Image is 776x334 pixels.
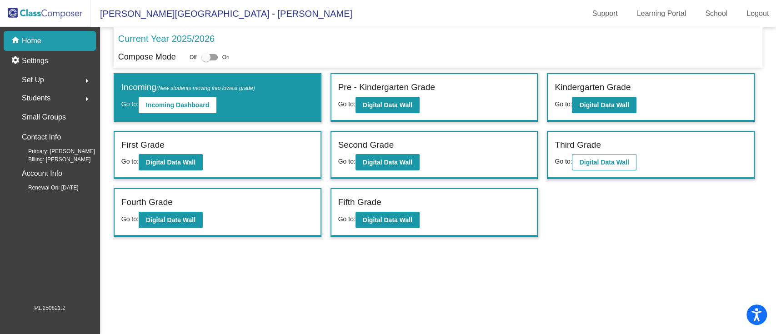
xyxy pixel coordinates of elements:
label: Kindergarten Grade [555,81,631,94]
a: Support [585,6,625,21]
label: Incoming [121,81,255,94]
mat-icon: arrow_right [81,75,92,86]
span: Go to: [121,100,139,108]
span: [PERSON_NAME][GEOGRAPHIC_DATA] - [PERSON_NAME] [91,6,352,21]
b: Digital Data Wall [363,101,412,109]
button: Digital Data Wall [355,154,420,170]
span: On [222,53,230,61]
mat-icon: settings [11,55,22,66]
button: Digital Data Wall [139,212,203,228]
b: Digital Data Wall [579,101,629,109]
button: Digital Data Wall [355,97,420,113]
p: Contact Info [22,131,61,144]
button: Incoming Dashboard [139,97,216,113]
button: Digital Data Wall [139,154,203,170]
span: Set Up [22,74,44,86]
a: Learning Portal [630,6,694,21]
label: Pre - Kindergarten Grade [338,81,435,94]
p: Current Year 2025/2026 [118,32,215,45]
span: Go to: [555,100,572,108]
span: Go to: [121,215,139,223]
span: Students [22,92,50,105]
b: Incoming Dashboard [146,101,209,109]
span: Primary: [PERSON_NAME] [14,147,95,155]
label: Second Grade [338,139,394,152]
label: Third Grade [555,139,601,152]
span: (New students moving into lowest grade) [156,85,255,91]
button: Digital Data Wall [355,212,420,228]
b: Digital Data Wall [363,159,412,166]
p: Settings [22,55,48,66]
button: Digital Data Wall [572,154,636,170]
span: Go to: [555,158,572,165]
p: Account Info [22,167,62,180]
span: Billing: [PERSON_NAME] [14,155,90,164]
span: Go to: [338,215,355,223]
label: Fifth Grade [338,196,381,209]
span: Off [190,53,197,61]
b: Digital Data Wall [146,216,195,224]
mat-icon: home [11,35,22,46]
p: Compose Mode [118,51,176,63]
span: Go to: [121,158,139,165]
a: Logout [739,6,776,21]
span: Renewal On: [DATE] [14,184,78,192]
mat-icon: arrow_right [81,94,92,105]
a: School [698,6,735,21]
b: Digital Data Wall [363,216,412,224]
button: Digital Data Wall [572,97,636,113]
p: Home [22,35,41,46]
label: Fourth Grade [121,196,173,209]
p: Small Groups [22,111,66,124]
b: Digital Data Wall [146,159,195,166]
span: Go to: [338,158,355,165]
span: Go to: [338,100,355,108]
b: Digital Data Wall [579,159,629,166]
label: First Grade [121,139,165,152]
